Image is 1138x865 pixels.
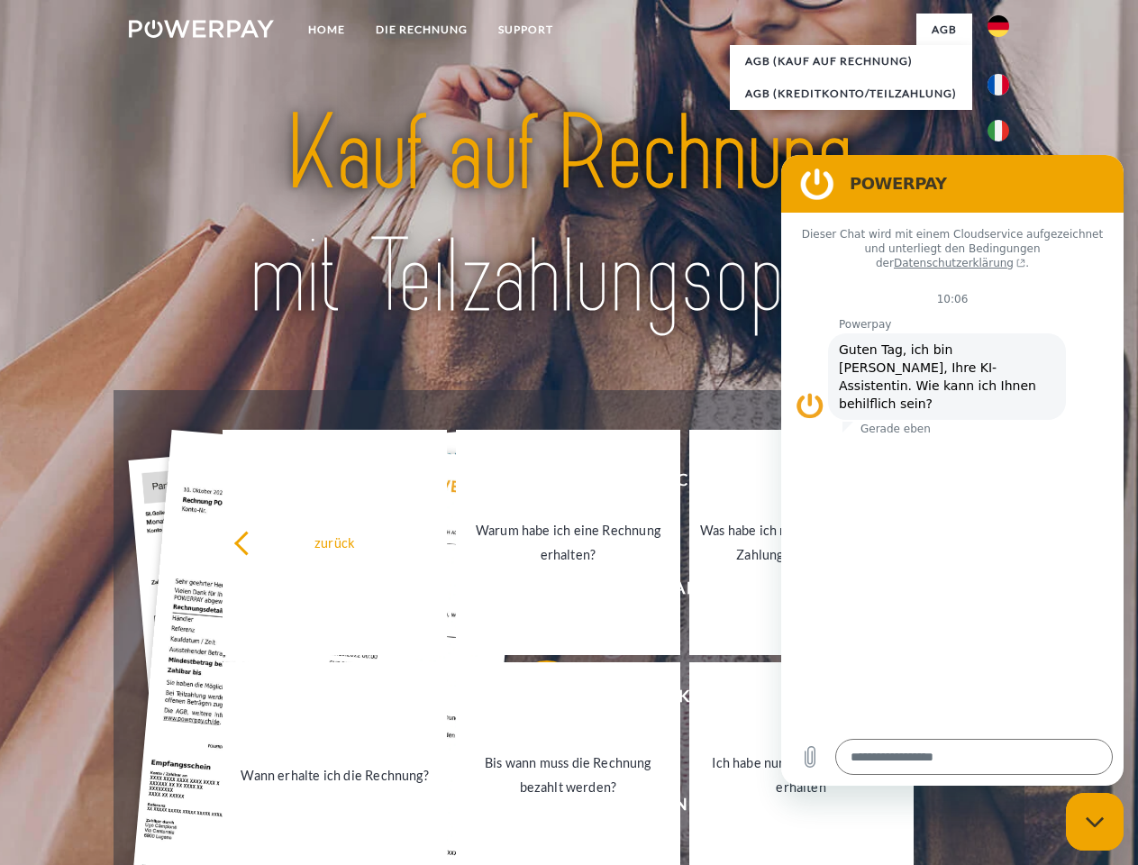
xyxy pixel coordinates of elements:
[700,518,903,567] div: Was habe ich noch offen, ist meine Zahlung eingegangen?
[916,14,972,46] a: agb
[781,155,1124,786] iframe: Messaging-Fenster
[730,45,972,77] a: AGB (Kauf auf Rechnung)
[988,120,1009,141] img: it
[988,74,1009,96] img: fr
[988,15,1009,37] img: de
[1066,793,1124,851] iframe: Schaltfläche zum Öffnen des Messaging-Fensters; Konversation läuft
[293,14,360,46] a: Home
[483,14,569,46] a: SUPPORT
[700,751,903,799] div: Ich habe nur eine Teillieferung erhalten
[360,14,483,46] a: DIE RECHNUNG
[689,430,914,655] a: Was habe ich noch offen, ist meine Zahlung eingegangen?
[730,77,972,110] a: AGB (Kreditkonto/Teilzahlung)
[172,86,966,345] img: title-powerpay_de.svg
[467,518,669,567] div: Warum habe ich eine Rechnung erhalten?
[233,762,436,787] div: Wann erhalte ich die Rechnung?
[467,751,669,799] div: Bis wann muss die Rechnung bezahlt werden?
[129,20,274,38] img: logo-powerpay-white.svg
[233,530,436,554] div: zurück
